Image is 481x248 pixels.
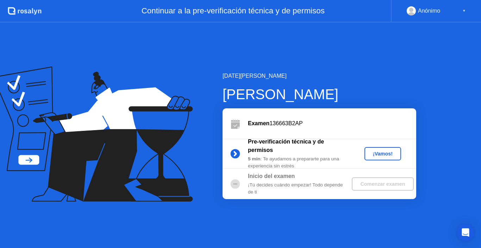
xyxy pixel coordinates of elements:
b: Examen [248,120,269,126]
b: 5 min [248,156,261,161]
div: : Te ayudamos a prepararte para una experiencia sin estrés [248,155,349,170]
div: ¡Vamos! [367,151,398,157]
button: Comenzar examen [352,177,413,191]
div: ¡Tú decides cuándo empezar! Todo depende de ti [248,182,349,196]
div: ▼ [462,6,466,15]
div: Anónimo [418,6,440,15]
b: Inicio del examen [248,173,295,179]
div: Comenzar examen [355,181,411,187]
div: Open Intercom Messenger [457,224,474,241]
div: 136663B2AP [248,119,416,128]
div: [DATE][PERSON_NAME] [223,72,416,80]
b: Pre-verificación técnica y de permisos [248,139,324,153]
div: [PERSON_NAME] [223,84,416,105]
button: ¡Vamos! [364,147,401,160]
